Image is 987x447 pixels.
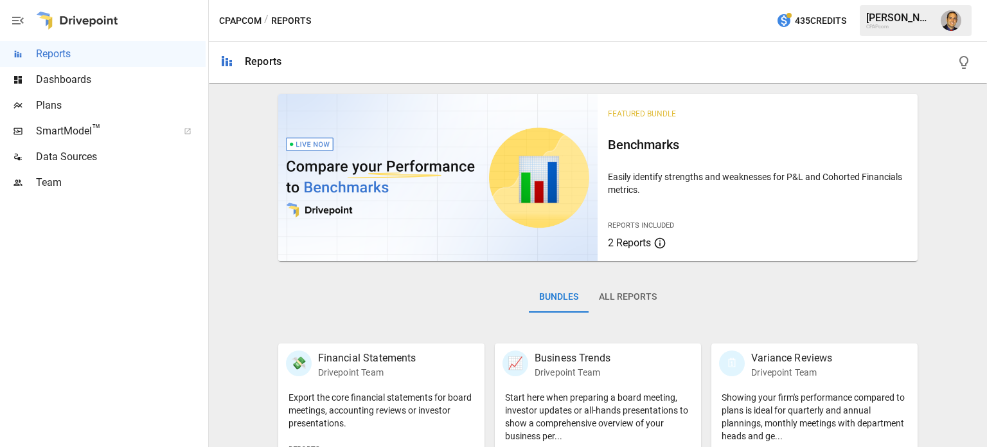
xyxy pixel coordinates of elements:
[722,391,907,442] p: Showing your firm's performance compared to plans is ideal for quarterly and annual plannings, mo...
[92,122,101,138] span: ™
[719,351,745,376] div: 🗓
[795,13,846,29] span: 435 Credits
[608,134,907,155] h6: Benchmarks
[318,351,416,366] p: Financial Statements
[505,391,691,442] p: Start here when preparing a board meeting, investor updates or all-hands presentations to show a ...
[36,72,206,87] span: Dashboards
[941,10,961,31] img: Tom Gatto
[36,46,206,62] span: Reports
[535,366,610,379] p: Drivepoint Team
[289,391,474,430] p: Export the core financial statements for board meetings, accounting reviews or investor presentat...
[278,94,598,261] img: video thumbnail
[866,12,933,24] div: [PERSON_NAME]
[318,366,416,379] p: Drivepoint Team
[589,282,667,313] button: All Reports
[36,175,206,190] span: Team
[608,170,907,196] p: Easily identify strengths and weaknesses for P&L and Cohorted Financials metrics.
[36,123,170,139] span: SmartModel
[535,351,610,366] p: Business Trends
[608,109,676,118] span: Featured Bundle
[751,366,832,379] p: Drivepoint Team
[502,351,528,376] div: 📈
[529,282,589,313] button: Bundles
[245,55,281,68] div: Reports
[36,149,206,165] span: Data Sources
[933,3,969,39] button: Tom Gatto
[36,98,206,113] span: Plans
[286,351,312,376] div: 💸
[866,24,933,30] div: CPAPcom
[771,9,851,33] button: 435Credits
[608,237,651,249] span: 2 Reports
[608,221,674,230] span: Reports Included
[751,351,832,366] p: Variance Reviews
[219,13,262,29] button: CPAPcom
[264,13,269,29] div: /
